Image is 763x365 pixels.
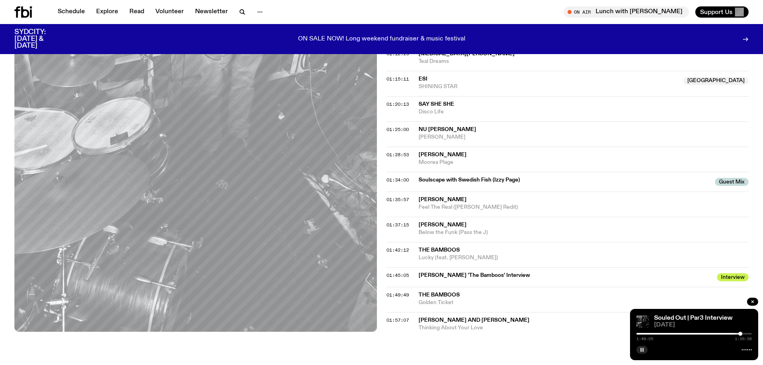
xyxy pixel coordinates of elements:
[387,317,409,323] span: 01:57:07
[717,273,749,281] span: Interview
[387,76,409,82] span: 01:15:11
[715,178,749,186] span: Guest Mix
[387,223,409,227] button: 01:37:15
[419,159,749,166] span: Moorea Plage
[419,83,679,91] span: SHINING STAR
[387,77,409,81] button: 01:15:11
[387,196,409,203] span: 01:35:57
[387,292,409,298] span: 01:49:49
[387,222,409,228] span: 01:37:15
[387,273,409,278] button: 01:45:05
[151,6,189,18] a: Volunteer
[387,153,409,157] button: 01:28:53
[419,254,749,262] span: Lucky (feat. [PERSON_NAME])
[53,6,90,18] a: Schedule
[190,6,233,18] a: Newsletter
[419,317,529,323] span: [PERSON_NAME] and [PERSON_NAME]
[387,52,409,56] button: 01:12:25
[419,51,515,56] span: [MEDICAL_DATA][PERSON_NAME]
[387,248,409,252] button: 01:42:12
[735,337,752,341] span: 1:59:58
[419,292,460,298] span: The Bamboos
[387,126,409,133] span: 01:25:00
[419,76,427,82] span: Esi
[419,176,711,184] span: Soulscape with Swedish Fish (Izzy Page)
[298,36,465,43] p: ON SALE NOW! Long weekend fundraiser & music festival
[695,6,749,18] button: Support Us
[419,108,749,116] span: Disco Life
[387,272,409,278] span: 01:45:05
[419,299,749,307] span: Golden Ticket
[387,101,409,107] span: 01:20:13
[14,29,66,49] h3: SYDCITY: [DATE] & [DATE]
[419,247,460,253] span: The Bamboos
[419,58,749,65] span: Teal Dreams
[387,151,409,158] span: 01:28:53
[387,198,409,202] button: 01:35:57
[419,127,476,132] span: Nu [PERSON_NAME]
[636,337,653,341] span: 1:48:05
[654,322,752,328] span: [DATE]
[387,293,409,297] button: 01:49:49
[387,102,409,107] button: 01:20:13
[419,152,467,157] span: [PERSON_NAME]
[91,6,123,18] a: Explore
[419,229,749,236] span: Below the Funk (Pass the J)
[700,8,733,16] span: Support Us
[419,222,467,228] span: [PERSON_NAME]
[387,318,409,323] button: 01:57:07
[419,133,749,141] span: [PERSON_NAME]
[419,197,467,202] span: [PERSON_NAME]
[387,247,409,253] span: 01:42:12
[564,6,689,18] button: On AirLunch with [PERSON_NAME]
[387,127,409,132] button: 01:25:00
[387,178,409,182] button: 01:34:00
[387,177,409,183] span: 01:34:00
[683,77,749,85] span: [GEOGRAPHIC_DATA]
[419,204,749,211] span: Feel The Real ([PERSON_NAME] Redit)
[419,101,454,107] span: Say She She
[419,324,749,332] span: Thinking About Your Love
[654,315,733,321] a: Souled Out | Par3 Interview
[419,272,713,279] span: [PERSON_NAME] 'The Bamboos' Interview
[125,6,149,18] a: Read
